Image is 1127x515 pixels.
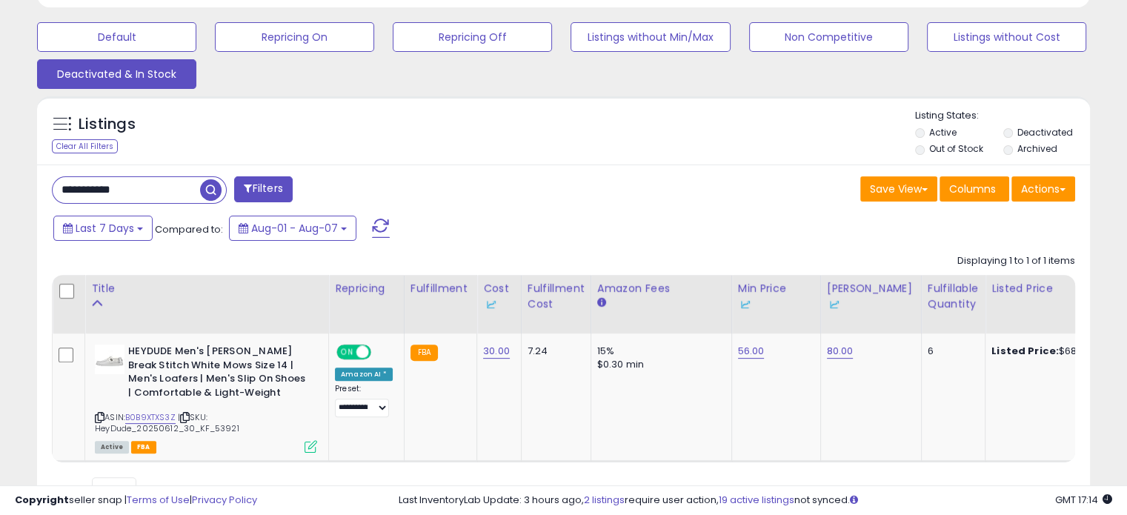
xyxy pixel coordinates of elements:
[738,281,814,312] div: Min Price
[929,142,983,155] label: Out of Stock
[584,493,625,507] a: 2 listings
[827,281,915,312] div: [PERSON_NAME]
[483,281,515,312] div: Cost
[15,493,69,507] strong: Copyright
[95,345,317,451] div: ASIN:
[15,494,257,508] div: seller snap | |
[52,139,118,153] div: Clear All Filters
[335,384,393,417] div: Preset:
[1055,493,1112,507] span: 2025-08-15 17:14 GMT
[597,281,725,296] div: Amazon Fees
[1017,126,1072,139] label: Deactivated
[827,296,915,312] div: Some or all of the values in this column are provided from Inventory Lab.
[991,281,1120,296] div: Listed Price
[127,493,190,507] a: Terms of Use
[738,296,814,312] div: Some or all of the values in this column are provided from Inventory Lab.
[928,345,974,358] div: 6
[229,216,356,241] button: Aug-01 - Aug-07
[749,22,908,52] button: Non Competitive
[957,254,1075,268] div: Displaying 1 to 1 of 1 items
[192,493,257,507] a: Privacy Policy
[483,296,515,312] div: Some or all of the values in this column are provided from Inventory Lab.
[571,22,730,52] button: Listings without Min/Max
[234,176,292,202] button: Filters
[827,297,842,312] img: InventoryLab Logo
[128,345,308,403] b: HEYDUDE Men's [PERSON_NAME] Break Stitch White Mows Size 14 | Men's Loafers | Men's Slip On Shoes...
[131,441,156,453] span: FBA
[95,441,129,453] span: All listings currently available for purchase on Amazon
[393,22,552,52] button: Repricing Off
[369,346,393,359] span: OFF
[251,221,338,236] span: Aug-01 - Aug-07
[928,281,979,312] div: Fulfillable Quantity
[155,222,223,236] span: Compared to:
[37,22,196,52] button: Default
[991,345,1114,358] div: $68.94
[719,493,794,507] a: 19 active listings
[125,411,176,424] a: B0B9XTXS3Z
[63,482,170,496] span: Show: entries
[76,221,134,236] span: Last 7 Days
[927,22,1086,52] button: Listings without Cost
[528,281,585,312] div: Fulfillment Cost
[860,176,937,202] button: Save View
[410,281,471,296] div: Fulfillment
[597,358,720,371] div: $0.30 min
[37,59,196,89] button: Deactivated & In Stock
[940,176,1009,202] button: Columns
[215,22,374,52] button: Repricing On
[738,297,753,312] img: InventoryLab Logo
[597,345,720,358] div: 15%
[53,216,153,241] button: Last 7 Days
[991,344,1059,358] b: Listed Price:
[929,126,957,139] label: Active
[528,345,579,358] div: 7.24
[949,182,996,196] span: Columns
[335,281,398,296] div: Repricing
[1011,176,1075,202] button: Actions
[597,296,606,310] small: Amazon Fees.
[399,494,1112,508] div: Last InventoryLab Update: 3 hours ago, require user action, not synced.
[410,345,438,361] small: FBA
[915,109,1090,123] p: Listing States:
[335,368,393,381] div: Amazon AI *
[338,346,356,359] span: ON
[91,281,322,296] div: Title
[483,344,510,359] a: 30.00
[95,345,124,374] img: 21asDvzSu6L._SL40_.jpg
[827,344,854,359] a: 80.00
[1017,142,1057,155] label: Archived
[483,297,498,312] img: InventoryLab Logo
[738,344,765,359] a: 56.00
[79,114,136,135] h5: Listings
[95,411,239,433] span: | SKU: HeyDude_20250612_30_KF_53921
